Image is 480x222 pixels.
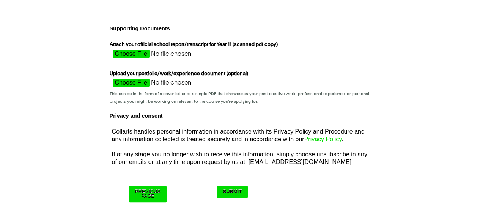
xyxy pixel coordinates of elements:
[110,79,245,90] input: Upload your portfolio/work/experience document (optional)
[110,41,280,50] label: Attach your official school report/transcript for Year 11 (scanned pdf copy)
[107,23,374,34] h4: Supporting Documents
[110,92,369,103] span: This can be in the form of a cover letter or a single PDF that showcases your past creative work,...
[304,136,341,142] a: Privacy Policy
[112,151,367,165] span: If at any stage you no longer wish to receive this information, simply choose unsubscribe in any ...
[217,186,248,198] input: Submit
[129,186,167,202] input: Previous Page
[112,128,365,142] span: Collarts handles personal information in accordance with its Privacy Policy and Procedure and any...
[110,70,250,79] label: Upload your portfolio/work/experience document (optional)
[110,113,163,119] b: Privacy and consent
[110,50,245,61] input: Attach your official school report/transcript for Year 11 (scanned pdf copy)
